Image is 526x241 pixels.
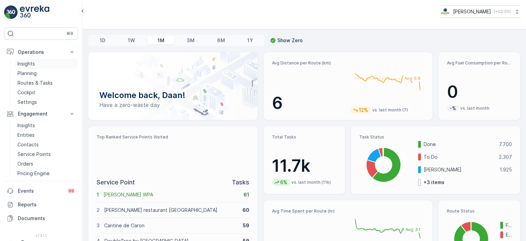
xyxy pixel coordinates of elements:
p: Avg Distance per Route (km) [272,60,346,66]
p: vs. last month [460,106,489,111]
p: Insights [17,60,35,67]
a: Planning [15,69,78,78]
a: Events99 [4,184,78,198]
p: 2 [97,207,100,214]
a: Insights [15,59,78,69]
p: Operations [18,49,64,56]
p: Planning [17,70,37,77]
p: 3M [187,37,195,44]
p: Expired [506,231,512,238]
a: Documents [4,212,78,225]
p: Documents [18,215,75,222]
p: Tasks [232,178,249,187]
img: logo [4,5,18,19]
p: 1.925 [500,166,512,173]
p: 1 [97,191,99,198]
p: ⌘B [66,31,73,36]
p: Events [18,188,63,194]
p: Have a zero-waste day [99,101,247,109]
p: 99 [68,188,74,194]
a: Insights [15,121,78,130]
p: -% [449,105,457,112]
p: Avg Time Spent per Route (hr) [272,208,346,214]
p: 1D [100,37,105,44]
p: Entities [17,132,35,138]
p: ( +02:00 ) [494,9,511,14]
span: v 1.51.1 [4,233,78,238]
p: Finished [506,222,512,229]
p: Insights [17,122,35,129]
p: Avg Fuel Consumption per Route (lt) [447,60,512,66]
p: 1Y [247,37,253,44]
p: 61 [243,191,249,198]
a: Pricing Engine [15,169,78,178]
p: 1M [158,37,164,44]
p: vs. last month (7) [372,107,408,113]
p: Total Tasks [272,134,337,140]
p: 59 [243,222,249,229]
a: Orders [15,159,78,169]
p: 1W [128,37,135,44]
button: Engagement [4,107,78,121]
img: basis-logo_rgb2x.png [440,8,450,15]
p: vs. last month (11k) [291,180,331,185]
a: Reports [4,198,78,212]
a: Service Points [15,149,78,159]
p: Show Zero [277,37,303,44]
p: 12% [358,107,369,113]
p: Task Status [359,134,512,140]
p: Route Status [447,208,512,214]
p: Service Point [97,178,135,187]
p: 11.7k [272,156,337,176]
p: Settings [17,99,37,106]
p: Pricing Engine [17,170,50,177]
a: Cockpit [15,88,78,97]
a: Entities [15,130,78,140]
p: 60 [242,207,249,214]
button: [PERSON_NAME](+02:00) [440,5,521,18]
a: Settings [15,97,78,107]
a: Routes & Tasks [15,78,78,88]
p: Service Points [17,151,51,158]
p: [PERSON_NAME] WPA [103,191,239,198]
p: Engagement [18,110,64,117]
p: [PERSON_NAME] restaurant [GEOGRAPHIC_DATA] [104,207,238,214]
p: 7.700 [499,141,512,148]
p: To Do [424,154,494,160]
p: 0 [447,82,512,102]
p: Routes & Tasks [17,80,53,86]
p: 3 [97,222,100,229]
p: Cockpit [17,89,35,96]
button: Operations [4,45,78,59]
p: Reports [18,201,75,208]
p: 6 [272,93,346,113]
p: [PERSON_NAME] [424,166,495,173]
p: Cantine de Caron [104,222,238,229]
p: [PERSON_NAME] [453,8,491,15]
p: Contacts [17,141,39,148]
p: 6M [217,37,225,44]
p: 2.307 [499,154,512,160]
p: + 3 items [424,179,444,186]
p: Welcome back, Daan! [99,90,247,101]
p: Orders [17,160,33,167]
img: logo_light-DOdMpM7g.png [20,5,49,19]
p: 6% [279,179,288,186]
p: Top Ranked Service Points Visited [97,134,249,140]
a: Contacts [15,140,78,149]
p: Done [424,141,494,148]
